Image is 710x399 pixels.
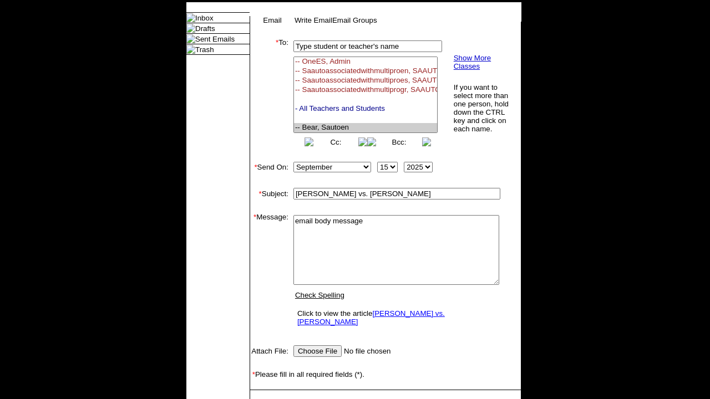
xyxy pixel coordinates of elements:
[297,309,445,326] a: [PERSON_NAME] vs. [PERSON_NAME]
[186,24,195,33] img: folder_icon.gif
[422,137,431,146] img: button_right.png
[330,138,341,146] a: Cc:
[305,137,313,146] img: button_left.png
[250,378,261,390] img: spacer.gif
[250,213,288,332] td: Message:
[294,104,437,114] option: - All Teachers and Students
[195,35,235,43] a: Sent Emails
[250,332,261,343] img: spacer.gif
[453,83,512,134] td: If you want to select more than one person, hold down the CTRL key and click on each name.
[288,272,289,273] img: spacer.gif
[288,351,289,351] img: spacer.gif
[250,175,261,186] img: spacer.gif
[195,45,214,54] a: Trash
[250,359,261,370] img: spacer.gif
[295,16,332,24] a: Write Email
[250,370,521,378] td: Please fill in all required fields (*).
[294,85,437,95] option: -- Saautoassociatedwithmultiprogr, SAAUTOASSOCIATEDWITHMULTIPROGRAMCLA
[250,390,258,398] img: spacer.gif
[288,167,289,167] img: spacer.gif
[392,138,407,146] a: Bcc:
[250,186,288,202] td: Subject:
[263,16,281,24] a: Email
[250,390,251,390] img: spacer.gif
[294,57,437,66] option: -- OneES, Admin
[295,306,498,329] td: Click to view the article
[195,14,214,22] a: Inbox
[250,149,261,160] img: spacer.gif
[294,76,437,85] option: -- Saautoassociatedwithmultiproes, SAAUTOASSOCIATEDWITHMULTIPROGRAMES
[195,24,215,33] a: Drafts
[332,16,377,24] a: Email Groups
[454,54,491,70] a: Show More Classes
[186,13,195,22] img: folder_icon.gif
[186,45,195,54] img: folder_icon.gif
[295,291,344,299] a: Check Spelling
[250,343,288,359] td: Attach File:
[186,34,195,43] img: folder_icon.gif
[294,123,437,132] option: -- Bear, Sautoen
[288,91,291,96] img: spacer.gif
[250,160,288,175] td: Send On:
[367,137,376,146] img: button_left.png
[294,66,437,76] option: -- Saautoassociatedwithmultiproen, SAAUTOASSOCIATEDWITHMULTIPROGRAMEN
[250,202,261,213] img: spacer.gif
[358,137,367,146] img: button_right.png
[250,38,288,149] td: To:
